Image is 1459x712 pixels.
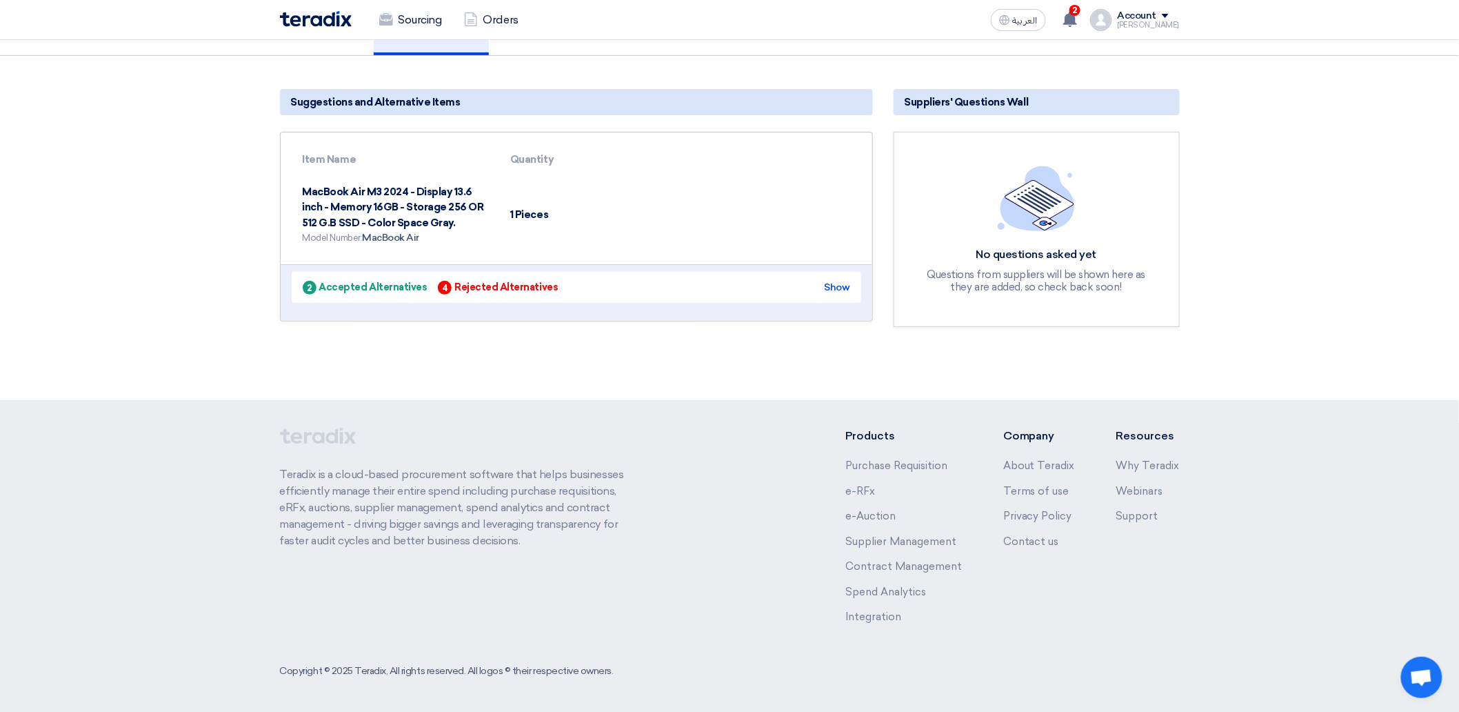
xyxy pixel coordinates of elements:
[280,664,614,678] div: Copyright © 2025 Teradix, All rights reserved. All logos © their respective owners.
[1003,535,1059,548] a: Contact us
[1013,16,1038,26] span: العربية
[824,280,849,295] div: Show
[1401,657,1442,698] a: Open chat
[845,428,962,444] li: Products
[1116,428,1180,444] li: Resources
[292,176,500,254] td: MacBook Air M3 2024 - Display 13.6 inch - Memory 16GB - Storage 256 OR 512 G.B SSD - Color Space ...
[845,535,956,548] a: Supplier Management
[1116,510,1158,522] a: Support
[845,586,926,598] a: Spend Analytics
[1003,459,1075,472] a: About Teradix
[845,485,875,497] a: e-RFx
[1003,428,1075,444] li: Company
[1003,485,1069,497] a: Terms of use
[905,95,1029,110] span: Suppliers' Questions Wall
[845,459,947,472] a: Purchase Requisition
[368,5,453,35] a: Sourcing
[280,466,640,549] p: Teradix is a cloud-based procurement software that helps businesses efficiently manage their enti...
[362,232,419,244] span: MacBook Air
[499,176,643,254] td: 1 Pieces
[919,268,1154,293] div: Questions from suppliers will be shown here as they are added, so check back soon!
[1090,9,1112,31] img: profile_test.png
[1116,459,1180,472] a: Why Teradix
[845,510,896,522] a: e-Auction
[438,280,558,295] div: Rejected Alternatives
[1069,5,1080,16] span: 2
[1118,21,1180,29] div: [PERSON_NAME]
[438,281,452,295] span: 4
[845,611,901,623] a: Integration
[303,280,427,295] div: Accepted Alternatives
[303,281,316,295] span: 2
[991,9,1046,31] button: العربية
[1118,10,1157,22] div: Account
[303,230,489,245] div: Model Number:
[919,248,1154,262] div: No questions asked yet
[453,5,530,35] a: Orders
[998,166,1075,230] img: empty_state_list.svg
[291,95,461,110] span: Suggestions and Alternative Items
[280,11,352,27] img: Teradix logo
[292,144,500,176] th: Item Name
[1003,510,1072,522] a: Privacy Policy
[499,144,643,176] th: Quantity
[1116,485,1163,497] a: Webinars
[845,560,962,573] a: Contract Management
